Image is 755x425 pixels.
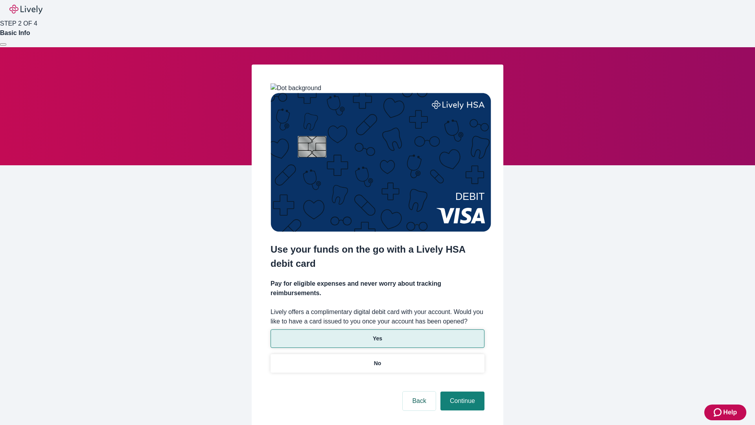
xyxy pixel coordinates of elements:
[374,359,381,368] p: No
[271,329,484,348] button: Yes
[373,334,382,343] p: Yes
[440,392,484,410] button: Continue
[271,242,484,271] h2: Use your funds on the go with a Lively HSA debit card
[271,93,491,232] img: Debit card
[403,392,436,410] button: Back
[723,408,737,417] span: Help
[271,354,484,373] button: No
[704,405,746,420] button: Zendesk support iconHelp
[714,408,723,417] svg: Zendesk support icon
[9,5,42,14] img: Lively
[271,307,484,326] label: Lively offers a complimentary digital debit card with your account. Would you like to have a card...
[271,279,484,298] h4: Pay for eligible expenses and never worry about tracking reimbursements.
[271,83,321,93] img: Dot background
